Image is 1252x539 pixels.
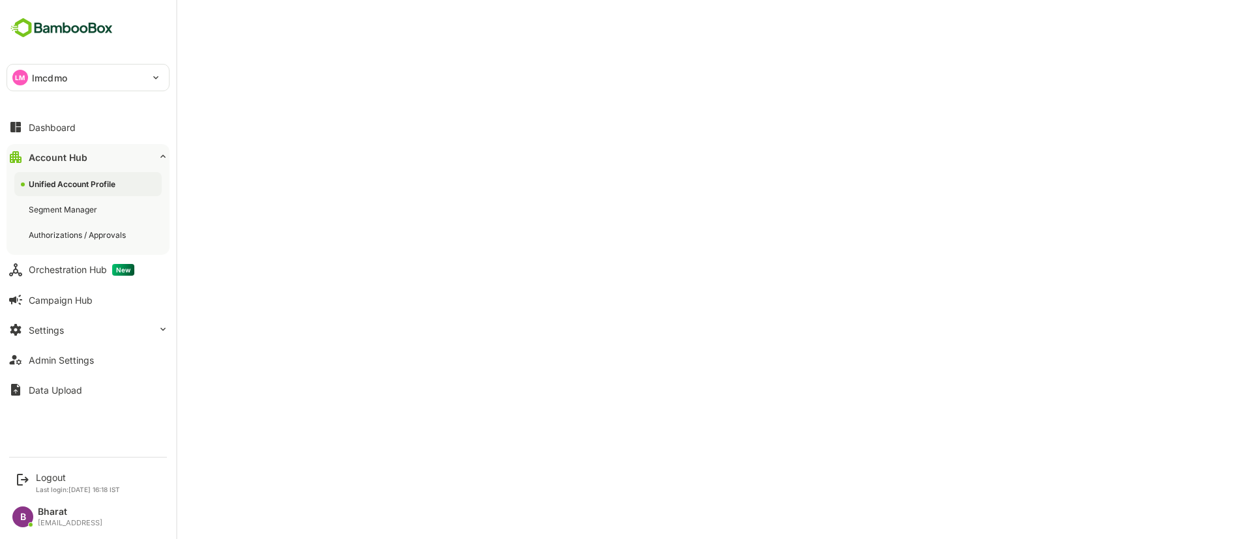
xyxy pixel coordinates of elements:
[29,152,87,163] div: Account Hub
[36,472,120,483] div: Logout
[32,71,67,85] p: lmcdmo
[7,347,170,373] button: Admin Settings
[29,179,118,190] div: Unified Account Profile
[38,506,102,517] div: Bharat
[7,377,170,403] button: Data Upload
[38,519,102,527] div: [EMAIL_ADDRESS]
[29,229,128,240] div: Authorizations / Approvals
[29,204,100,215] div: Segment Manager
[7,16,117,40] img: BambooboxFullLogoMark.5f36c76dfaba33ec1ec1367b70bb1252.svg
[7,65,169,91] div: LMlmcdmo
[112,264,134,276] span: New
[12,70,28,85] div: LM
[29,122,76,133] div: Dashboard
[29,295,93,306] div: Campaign Hub
[29,385,82,396] div: Data Upload
[29,355,94,366] div: Admin Settings
[7,317,170,343] button: Settings
[36,486,120,493] p: Last login: [DATE] 16:18 IST
[7,257,170,283] button: Orchestration HubNew
[7,287,170,313] button: Campaign Hub
[29,264,134,276] div: Orchestration Hub
[29,325,64,336] div: Settings
[7,114,170,140] button: Dashboard
[12,506,33,527] div: B
[7,144,170,170] button: Account Hub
